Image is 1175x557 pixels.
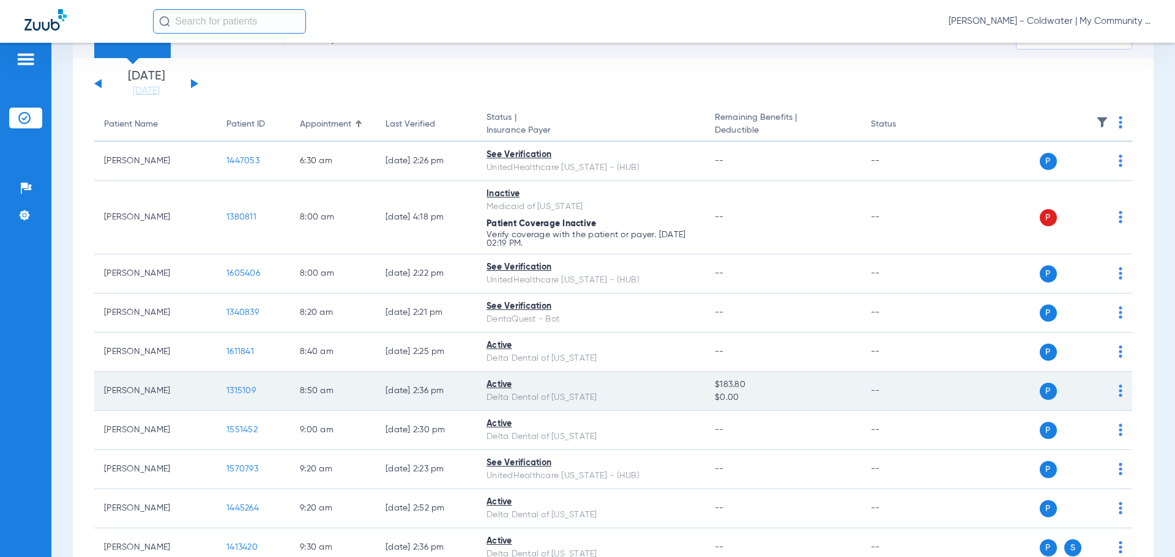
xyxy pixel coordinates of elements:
[226,543,258,551] span: 1413420
[861,142,944,181] td: --
[487,300,695,313] div: See Verification
[861,254,944,293] td: --
[386,118,435,131] div: Last Verified
[487,161,695,174] div: UnitedHealthcare [US_STATE] - (HUB)
[705,108,860,142] th: Remaining Benefits |
[487,418,695,430] div: Active
[226,269,260,278] span: 1605406
[1040,265,1057,282] span: P
[290,489,376,528] td: 9:20 AM
[290,450,376,489] td: 9:20 AM
[487,496,695,509] div: Active
[487,124,695,137] span: Insurance Payer
[1114,498,1175,557] iframe: Chat Widget
[290,333,376,372] td: 8:40 AM
[226,504,259,512] span: 1445264
[110,70,183,97] li: [DATE]
[94,142,217,181] td: [PERSON_NAME]
[153,9,306,34] input: Search for patients
[487,149,695,161] div: See Verification
[487,261,695,274] div: See Verification
[861,108,944,142] th: Status
[1119,267,1122,279] img: group-dot-blue.svg
[290,293,376,333] td: 8:20 AM
[487,509,695,522] div: Delta Dental of [US_STATE]
[226,213,256,221] span: 1380811
[715,543,724,551] span: --
[226,157,259,165] span: 1447053
[1040,461,1057,478] span: P
[477,108,705,142] th: Status |
[715,378,851,391] span: $183.80
[1119,211,1122,223] img: group-dot-blue.svg
[94,333,217,372] td: [PERSON_NAME]
[1040,500,1057,517] span: P
[94,450,217,489] td: [PERSON_NAME]
[94,181,217,254] td: [PERSON_NAME]
[1119,306,1122,319] img: group-dot-blue.svg
[24,9,67,31] img: Zuub Logo
[715,426,724,434] span: --
[94,372,217,411] td: [PERSON_NAME]
[1119,155,1122,167] img: group-dot-blue.svg
[487,430,695,443] div: Delta Dental of [US_STATE]
[386,118,467,131] div: Last Verified
[300,118,351,131] div: Appointment
[715,391,851,404] span: $0.00
[861,411,944,450] td: --
[1119,463,1122,475] img: group-dot-blue.svg
[861,181,944,254] td: --
[861,489,944,528] td: --
[290,411,376,450] td: 9:00 AM
[376,411,477,450] td: [DATE] 2:30 PM
[94,293,217,333] td: [PERSON_NAME]
[487,457,695,470] div: See Verification
[376,254,477,293] td: [DATE] 2:22 PM
[376,333,477,372] td: [DATE] 2:25 PM
[487,470,695,482] div: UnitedHealthcare [US_STATE] - (HUB)
[1119,385,1122,397] img: group-dot-blue.svg
[290,142,376,181] td: 6:30 AM
[1040,304,1057,322] span: P
[1040,422,1057,439] span: P
[94,489,217,528] td: [PERSON_NAME]
[715,157,724,165] span: --
[159,16,170,27] img: Search Icon
[487,352,695,365] div: Delta Dental of [US_STATE]
[376,450,477,489] td: [DATE] 2:23 PM
[1040,383,1057,400] span: P
[487,274,695,287] div: UnitedHealthcare [US_STATE] - (HUB)
[226,118,280,131] div: Patient ID
[226,308,259,317] span: 1340839
[487,231,695,248] p: Verify coverage with the patient or payer. [DATE] 02:19 PM.
[487,313,695,326] div: DentaQuest - Bot
[290,254,376,293] td: 8:00 AM
[226,386,256,395] span: 1315109
[861,450,944,489] td: --
[487,378,695,391] div: Active
[226,347,254,356] span: 1611841
[94,254,217,293] td: [PERSON_NAME]
[487,201,695,213] div: Medicaid of [US_STATE]
[1040,153,1057,170] span: P
[1040,209,1057,226] span: P
[861,372,944,411] td: --
[104,118,158,131] div: Patient Name
[226,465,258,473] span: 1570793
[861,333,944,372] td: --
[715,347,724,356] span: --
[300,118,366,131] div: Appointment
[376,372,477,411] td: [DATE] 2:36 PM
[715,213,724,221] span: --
[1040,344,1057,361] span: P
[376,142,477,181] td: [DATE] 2:26 PM
[1119,424,1122,436] img: group-dot-blue.svg
[376,489,477,528] td: [DATE] 2:52 PM
[1040,539,1057,556] span: P
[487,339,695,352] div: Active
[949,15,1151,28] span: [PERSON_NAME] - Coldwater | My Community Dental Centers
[715,124,851,137] span: Deductible
[1064,539,1081,556] span: S
[376,181,477,254] td: [DATE] 4:18 PM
